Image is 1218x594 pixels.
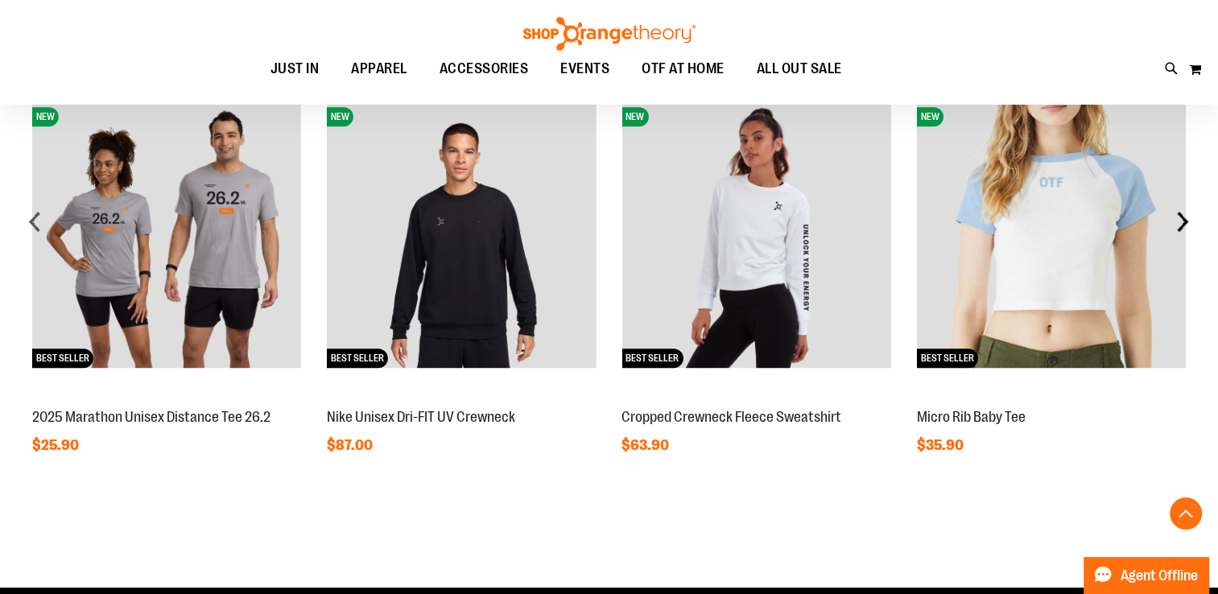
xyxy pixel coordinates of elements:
[32,107,59,126] span: NEW
[521,17,698,51] img: Shop Orangetheory
[19,205,52,237] div: prev
[916,107,943,126] span: NEW
[327,107,353,126] span: NEW
[621,107,648,126] span: NEW
[32,437,81,453] span: $25.90
[916,409,1025,425] a: Micro Rib Baby Tee
[621,349,683,368] span: BEST SELLER
[32,99,301,368] img: 2025 Marathon Unisex Distance Tee 26.2
[916,99,1185,368] img: Micro Rib Baby Tee
[916,391,1185,404] a: Micro Rib Baby TeeNEWBEST SELLER
[327,437,375,453] span: $87.00
[621,99,890,368] img: Cropped Crewneck Fleece Sweatshirt
[642,51,725,87] span: OTF AT HOME
[916,349,977,368] span: BEST SELLER
[621,391,890,404] a: Cropped Crewneck Fleece SweatshirtNEWBEST SELLER
[916,437,965,453] span: $35.90
[1121,568,1198,584] span: Agent Offline
[327,349,388,368] span: BEST SELLER
[1166,205,1199,237] div: next
[1170,497,1202,530] button: Back To Top
[32,349,93,368] span: BEST SELLER
[327,409,515,425] a: Nike Unisex Dri-FIT UV Crewneck
[757,51,842,87] span: ALL OUT SALE
[621,409,841,425] a: Cropped Crewneck Fleece Sweatshirt
[560,51,609,87] span: EVENTS
[32,409,270,425] a: 2025 Marathon Unisex Distance Tee 26.2
[351,51,407,87] span: APPAREL
[1084,557,1208,594] button: Agent Offline
[621,437,671,453] span: $63.90
[327,99,596,368] img: Nike Unisex Dri-FIT UV Crewneck
[440,51,529,87] span: ACCESSORIES
[32,391,301,404] a: 2025 Marathon Unisex Distance Tee 26.2NEWBEST SELLER
[270,51,320,87] span: JUST IN
[327,391,596,404] a: Nike Unisex Dri-FIT UV CrewneckNEWBEST SELLER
